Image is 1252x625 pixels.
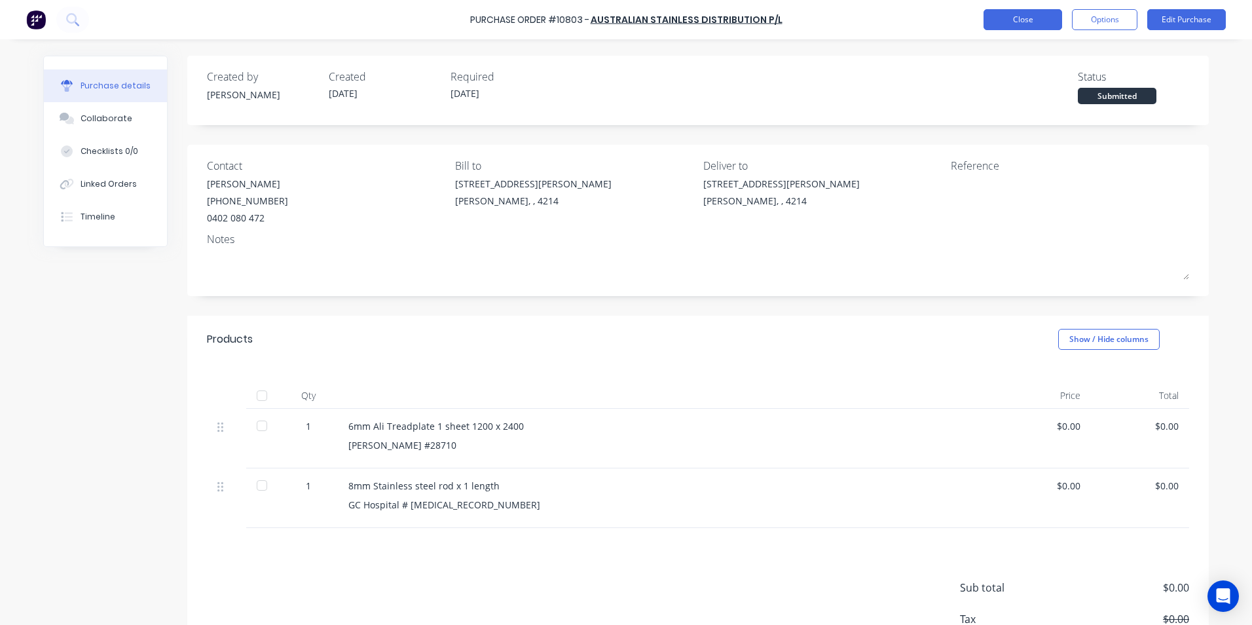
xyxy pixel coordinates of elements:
[44,135,167,168] button: Checklists 0/0
[993,383,1091,409] div: Price
[1101,419,1179,433] div: $0.00
[703,177,860,191] div: [STREET_ADDRESS][PERSON_NAME]
[348,419,982,433] div: 6mm Ali Treadplate 1 sheet 1200 x 2400
[455,177,612,191] div: [STREET_ADDRESS][PERSON_NAME]
[81,211,115,223] div: Timeline
[1147,9,1226,30] button: Edit Purchase
[951,158,1189,174] div: Reference
[455,194,612,208] div: [PERSON_NAME], , 4214
[1058,580,1189,596] span: $0.00
[348,498,982,512] div: GC Hospital # [MEDICAL_RECORD_NUMBER]
[451,69,562,85] div: Required
[81,80,151,92] div: Purchase details
[1101,479,1179,493] div: $0.00
[348,479,982,493] div: 8mm Stainless steel rod x 1 length
[279,383,338,409] div: Qty
[703,158,942,174] div: Deliver to
[44,168,167,200] button: Linked Orders
[44,200,167,233] button: Timeline
[1003,479,1080,493] div: $0.00
[207,331,253,347] div: Products
[984,9,1062,30] button: Close
[44,69,167,102] button: Purchase details
[207,211,288,225] div: 0402 080 472
[289,479,327,493] div: 1
[81,178,137,190] div: Linked Orders
[207,231,1189,247] div: Notes
[44,102,167,135] button: Collaborate
[1072,9,1137,30] button: Options
[1078,88,1156,104] div: Submitted
[1078,69,1189,85] div: Status
[26,10,46,29] img: Factory
[1091,383,1189,409] div: Total
[455,158,693,174] div: Bill to
[329,69,440,85] div: Created
[207,158,445,174] div: Contact
[207,88,318,102] div: [PERSON_NAME]
[1207,580,1239,612] div: Open Intercom Messenger
[81,145,138,157] div: Checklists 0/0
[207,69,318,85] div: Created by
[207,177,288,191] div: [PERSON_NAME]
[703,194,860,208] div: [PERSON_NAME], , 4214
[289,419,327,433] div: 1
[81,113,132,124] div: Collaborate
[1058,329,1160,350] button: Show / Hide columns
[1003,419,1080,433] div: $0.00
[591,13,782,26] a: Australian Stainless Distribution P/L
[207,194,288,208] div: [PHONE_NUMBER]
[470,13,589,27] div: Purchase Order #10803 -
[348,438,982,452] div: [PERSON_NAME] #28710
[960,580,1058,596] span: Sub total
